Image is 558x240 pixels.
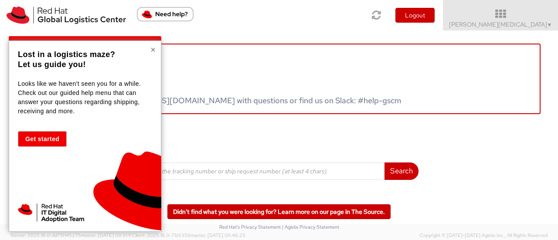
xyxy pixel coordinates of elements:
[18,131,67,147] button: Get started
[150,45,156,54] button: Close
[191,232,245,238] span: master, [DATE] 09:46:25
[29,51,529,61] h5: Service disruptions
[132,232,245,238] span: Client: 2025.18.0-71d3358
[167,204,391,219] a: Didn't find what you were looking for? Learn more on our page in The Source.
[395,8,435,23] button: Logout
[29,70,401,105] span: - none at the moment Please reach out to [EMAIL_ADDRESS][DOMAIN_NAME] with questions or find us o...
[449,20,552,28] span: [PERSON_NAME][MEDICAL_DATA]
[17,44,541,114] a: Service disruptions - none at the moment Please reach out to [EMAIL_ADDRESS][DOMAIN_NAME] with qu...
[18,50,115,59] strong: Lost in a logistics maze?
[137,7,194,21] button: Need help?
[420,232,548,239] span: Copyright © [DATE]-[DATE] Agistix Inc., All Rights Reserved
[547,21,552,28] span: ▼
[18,60,86,69] strong: Let us guide you!
[282,224,339,230] a: | Agistix Privacy Statement
[219,224,281,230] a: Red Hat's Privacy Statement
[139,162,385,180] input: Enter the tracking number or ship request number (at least 4 chars)
[384,162,418,180] button: Search
[81,232,131,238] span: master, [DATE] 09:51:11
[7,7,126,24] img: rh-logistics-00dfa346123c4ec078e1.svg
[10,232,131,238] span: Server: 2025.18.0-dd719145275
[18,79,150,116] p: Looks like we haven't seen you for a while. Check out our guided help menu that can answer your q...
